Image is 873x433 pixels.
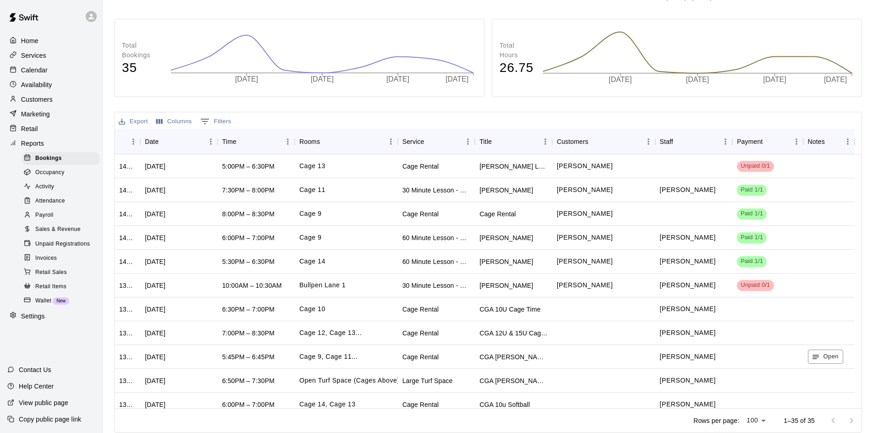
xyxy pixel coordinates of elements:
[825,135,838,148] button: Sort
[19,398,68,407] p: View public page
[660,280,716,290] p: Austin Hinkle
[737,186,767,194] span: Paid 1/1
[22,280,99,293] div: Retail Items
[693,416,739,425] p: Rows per page:
[145,186,165,195] div: Mon, Sep 08, 2025
[119,233,136,242] div: 1402028
[35,240,90,249] span: Unpaid Registrations
[145,329,165,338] div: Thu, Sep 04, 2025
[119,209,136,219] div: 1402960
[22,223,103,237] a: Sales & Revenue
[479,305,540,314] div: CGA 10U Cage Time
[479,186,533,195] div: Maddie Hite
[299,328,362,338] p: Cage 12, Cage 13, Cage 14
[198,114,234,129] button: Show filters
[737,161,774,172] div: Has not paid: Jeff Ream
[719,135,732,148] button: Menu
[402,186,471,195] div: 30 Minute Lesson - Softball Lesson
[475,129,552,154] div: Title
[119,352,136,362] div: 1390669
[686,76,709,84] tspan: [DATE]
[299,257,325,266] p: Cage 14
[492,135,505,148] button: Sort
[784,416,815,425] p: 1–35 of 35
[479,376,548,385] div: CGA geesey
[145,257,165,266] div: Mon, Sep 08, 2025
[22,165,103,180] a: Occupancy
[22,237,103,251] a: Unpaid Registrations
[295,129,398,154] div: Rooms
[299,185,325,195] p: Cage 11
[222,186,275,195] div: 7:30PM – 8:00PM
[204,135,218,148] button: Menu
[552,129,655,154] div: Customers
[763,135,775,148] button: Sort
[743,414,769,427] div: 100
[35,225,81,234] span: Sales & Revenue
[222,376,275,385] div: 6:50PM – 7:30PM
[7,63,96,77] div: Calendar
[35,282,66,291] span: Retail Items
[22,181,99,193] div: Activity
[538,135,552,148] button: Menu
[22,223,99,236] div: Sales & Revenue
[35,154,62,163] span: Bookings
[398,129,475,154] div: Service
[154,115,194,129] button: Select columns
[222,257,275,266] div: 5:30PM – 6:30PM
[557,233,613,242] p: Molly Beazley
[479,352,548,362] div: CGA geesey
[222,209,275,219] div: 8:00PM – 8:30PM
[737,257,767,266] span: Paid 1/1
[479,233,533,242] div: Molly Beazley
[402,352,439,362] div: Cage Rental
[140,129,218,154] div: Date
[222,329,275,338] div: 7:00PM – 8:30PM
[402,305,439,314] div: Cage Rental
[22,209,99,222] div: Payroll
[7,49,96,62] a: Services
[222,305,275,314] div: 6:30PM – 7:00PM
[21,312,45,321] p: Settings
[479,257,533,266] div: Avery Kelly
[500,60,533,76] h4: 26.75
[22,252,99,265] div: Invoices
[299,161,325,171] p: Cage 13
[299,376,400,385] p: Open Turf Space (Cages Above)
[655,129,733,154] div: Staff
[841,135,855,148] button: Menu
[21,66,48,75] p: Calendar
[35,254,57,263] span: Invoices
[7,93,96,106] a: Customers
[22,166,99,179] div: Occupancy
[21,110,50,119] p: Marketing
[402,329,439,338] div: Cage Rental
[660,352,716,362] p: Nathan Geesey
[22,295,99,307] div: WalletNew
[119,281,136,290] div: 1392428
[35,197,65,206] span: Attendance
[660,233,716,242] p: Ashley Gardner
[7,78,96,92] div: Availability
[808,129,825,154] div: Notes
[119,305,136,314] div: 1390731
[222,352,275,362] div: 5:45PM – 6:45PM
[22,195,99,208] div: Attendance
[299,352,358,362] p: Cage 9, Cage 11, Cage 12
[609,76,632,84] tspan: [DATE]
[119,257,136,266] div: 1401767
[479,281,533,290] div: Elliot Deeter
[737,280,774,291] div: Has not paid: Elliot Deeter
[22,294,103,308] a: WalletNew
[737,209,767,218] span: Paid 1/1
[7,34,96,48] a: Home
[803,129,855,154] div: Notes
[119,329,136,338] div: 1390728
[115,129,140,154] div: ID
[22,266,99,279] div: Retail Sales
[660,129,673,154] div: Staff
[557,209,613,219] p: Jeff Nikolaus
[824,76,847,84] tspan: [DATE]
